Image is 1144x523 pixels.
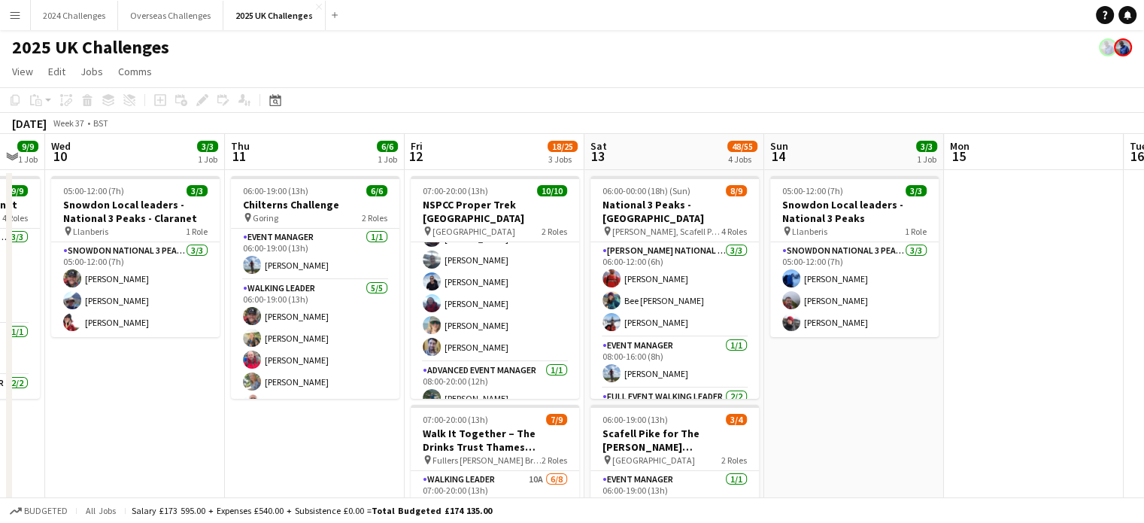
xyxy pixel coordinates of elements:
[42,62,71,81] a: Edit
[1114,38,1132,56] app-user-avatar: Andy Baker
[31,1,118,30] button: 2024 Challenges
[83,505,119,516] span: All jobs
[118,1,223,30] button: Overseas Challenges
[50,117,87,129] span: Week 37
[74,62,109,81] a: Jobs
[6,62,39,81] a: View
[1099,38,1117,56] app-user-avatar: Andy Baker
[372,505,492,516] span: Total Budgeted £174 135.00
[118,65,152,78] span: Comms
[12,65,33,78] span: View
[12,36,169,59] h1: 2025 UK Challenges
[12,116,47,131] div: [DATE]
[223,1,326,30] button: 2025 UK Challenges
[80,65,103,78] span: Jobs
[93,117,108,129] div: BST
[112,62,158,81] a: Comms
[24,506,68,516] span: Budgeted
[8,503,70,519] button: Budgeted
[132,505,492,516] div: Salary £173 595.00 + Expenses £540.00 + Subsistence £0.00 =
[48,65,65,78] span: Edit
